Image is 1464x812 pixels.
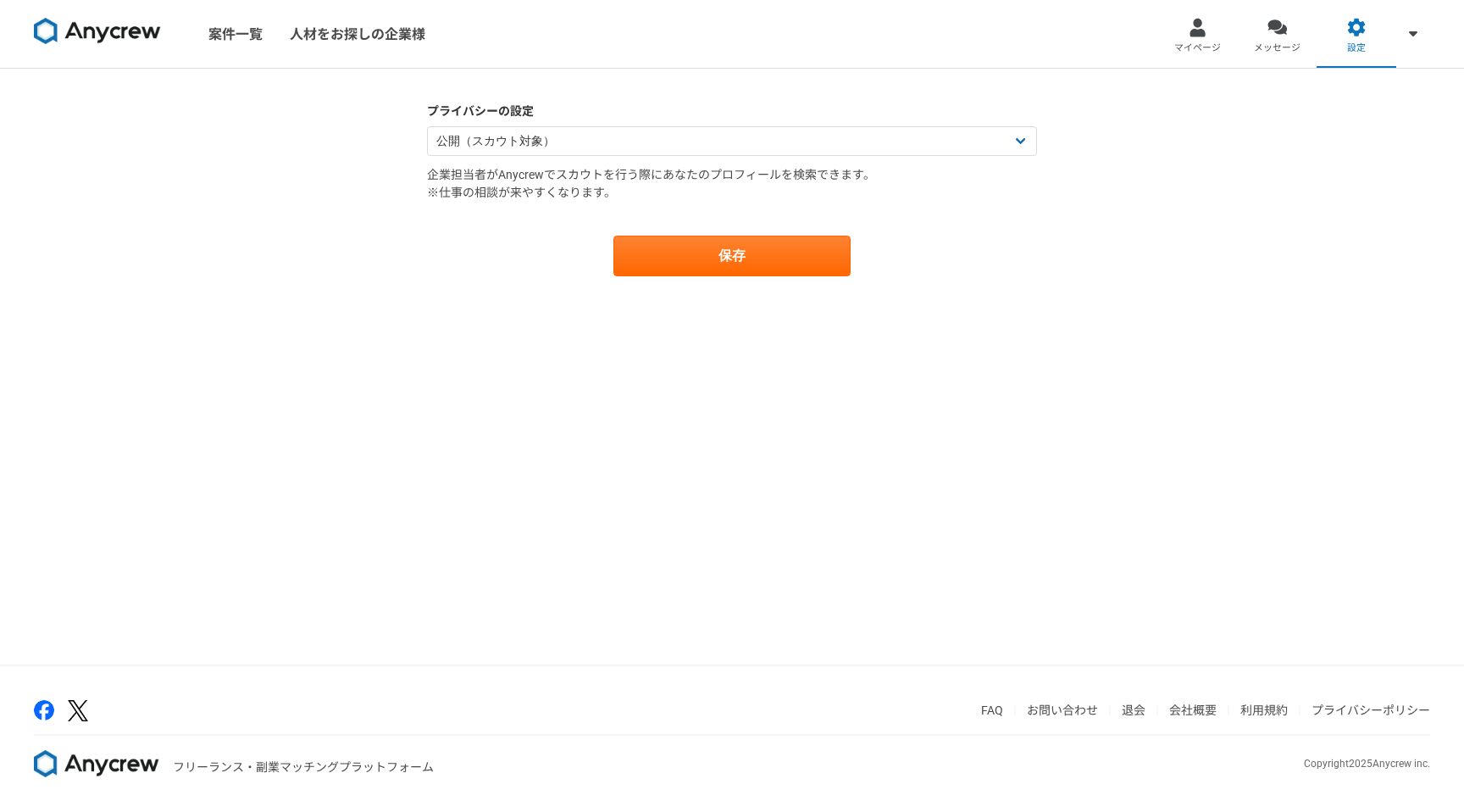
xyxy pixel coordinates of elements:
[1122,704,1145,717] a: 退会
[34,18,161,45] img: 8DqYSo04kwAAAAASUVORK5CYII=
[1311,704,1430,717] a: プライバシーポリシー
[173,759,434,776] p: フリーランス・副業マッチングプラットフォーム
[427,166,1037,202] p: 企業担当者がAnycrewでスカウトを行う際にあなたのプロフィールを検索できます。 ※仕事の相談が来やすくなります。
[1254,42,1300,55] span: メッセージ
[981,704,1003,717] a: FAQ
[68,700,88,721] img: x-391a3a86.png
[34,700,54,720] img: facebook-2adfd474.png
[1174,42,1221,55] span: マイページ
[34,750,159,777] img: 8DqYSo04kwAAAAASUVORK5CYII=
[1240,704,1288,717] a: 利用規約
[1169,704,1217,717] a: 会社概要
[1027,704,1098,717] a: お問い合わせ
[613,236,851,276] button: 保存
[427,103,1037,120] label: プライバシーの設定
[1304,756,1430,771] p: Copyright 2025 Anycrew inc.
[1347,42,1366,55] span: 設定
